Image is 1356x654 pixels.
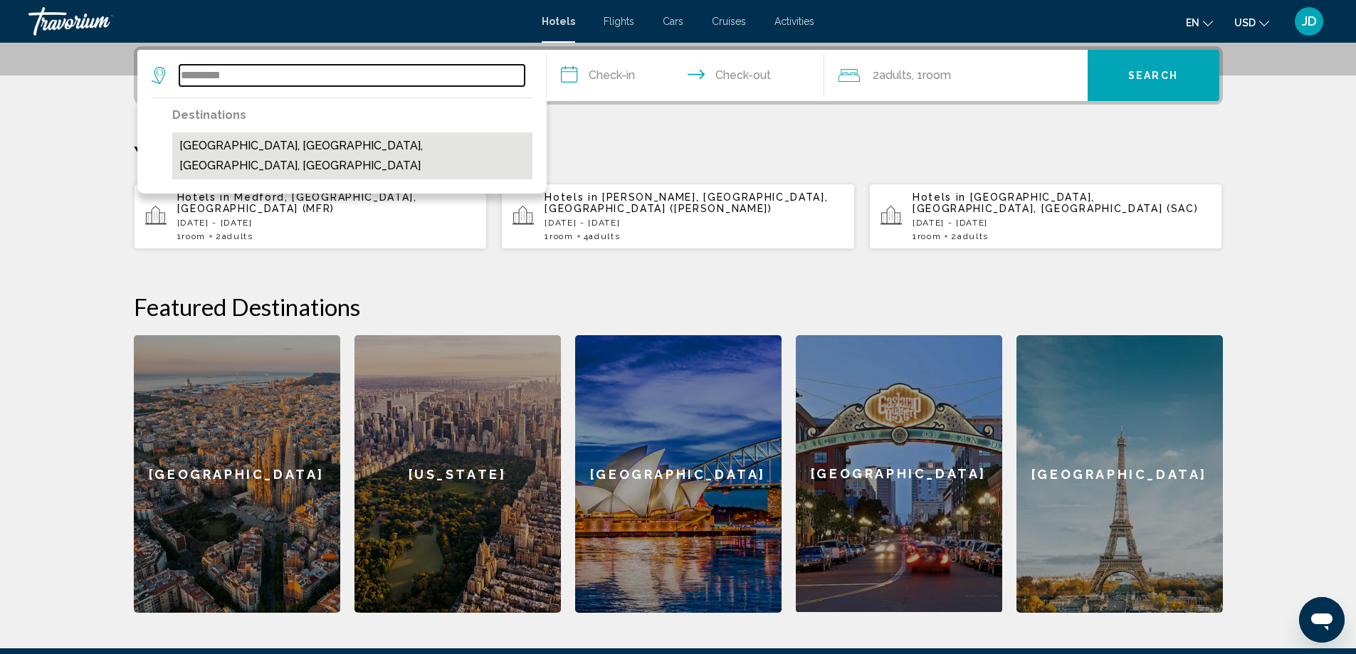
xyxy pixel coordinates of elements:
a: [GEOGRAPHIC_DATA] [575,335,782,613]
button: Search [1088,50,1219,101]
button: Change language [1186,12,1213,33]
p: Destinations [172,105,532,125]
a: Cruises [712,16,746,27]
button: Change currency [1234,12,1269,33]
span: , 1 [912,65,951,85]
div: [GEOGRAPHIC_DATA] [796,335,1002,612]
span: [GEOGRAPHIC_DATA], [GEOGRAPHIC_DATA], [GEOGRAPHIC_DATA] (SAC) [913,191,1199,214]
iframe: Button to launch messaging window [1299,597,1345,643]
span: 2 [216,231,253,241]
div: Search widget [137,50,1219,101]
span: [PERSON_NAME], [GEOGRAPHIC_DATA], [GEOGRAPHIC_DATA] ([PERSON_NAME]) [545,191,828,214]
button: Travelers: 2 adults, 0 children [824,50,1088,101]
button: Hotels in [GEOGRAPHIC_DATA], [GEOGRAPHIC_DATA], [GEOGRAPHIC_DATA] (SAC)[DATE] - [DATE]1Room2Adults [869,183,1223,250]
span: en [1186,17,1199,28]
span: Adults [879,68,912,82]
span: Room [182,231,206,241]
button: Check in and out dates [547,50,824,101]
span: Hotels in [913,191,966,203]
span: JD [1302,14,1317,28]
button: Hotels in [PERSON_NAME], [GEOGRAPHIC_DATA], [GEOGRAPHIC_DATA] ([PERSON_NAME])[DATE] - [DATE]1Room... [501,183,855,250]
p: [DATE] - [DATE] [913,218,1212,228]
a: [GEOGRAPHIC_DATA] [796,335,1002,613]
span: Adults [589,231,620,241]
span: Adults [222,231,253,241]
span: Hotels in [177,191,231,203]
p: [DATE] - [DATE] [177,218,476,228]
p: Your Recent Searches [134,140,1223,169]
h2: Featured Destinations [134,292,1223,321]
a: Cars [663,16,683,27]
span: 2 [873,65,912,85]
span: Room [923,68,951,82]
p: [DATE] - [DATE] [545,218,843,228]
span: 1 [177,231,206,241]
span: 2 [951,231,989,241]
span: Search [1128,70,1178,82]
span: Hotels in [545,191,598,203]
button: Hotels in Medford, [GEOGRAPHIC_DATA], [GEOGRAPHIC_DATA] (MFR)[DATE] - [DATE]1Room2Adults [134,183,488,250]
a: Flights [604,16,634,27]
a: Travorium [28,7,527,36]
a: [GEOGRAPHIC_DATA] [1016,335,1223,613]
span: 1 [913,231,941,241]
button: [GEOGRAPHIC_DATA], [GEOGRAPHIC_DATA], [GEOGRAPHIC_DATA], [GEOGRAPHIC_DATA] [172,132,532,179]
a: [GEOGRAPHIC_DATA] [134,335,340,613]
span: 1 [545,231,573,241]
button: User Menu [1291,6,1328,36]
span: 4 [584,231,621,241]
span: Adults [957,231,989,241]
span: Room [918,231,942,241]
a: Hotels [542,16,575,27]
span: Medford, [GEOGRAPHIC_DATA], [GEOGRAPHIC_DATA] (MFR) [177,191,417,214]
span: Room [550,231,574,241]
a: Activities [774,16,814,27]
a: [US_STATE] [354,335,561,613]
span: USD [1234,17,1256,28]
